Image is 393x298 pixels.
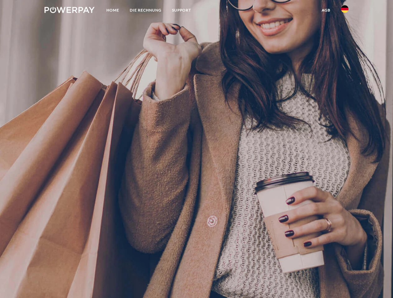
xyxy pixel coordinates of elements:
[316,5,336,16] a: agb
[124,5,167,16] a: DIE RECHNUNG
[167,5,196,16] a: SUPPORT
[341,5,349,13] img: de
[101,5,124,16] a: Home
[44,7,95,13] img: logo-powerpay-white.svg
